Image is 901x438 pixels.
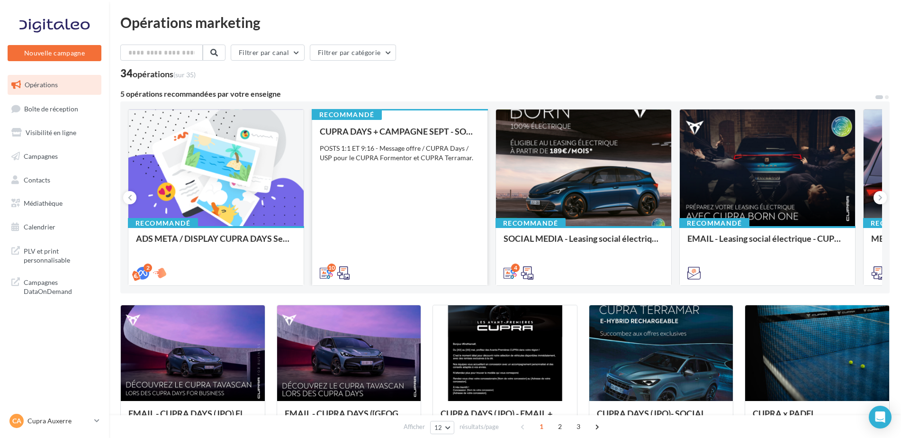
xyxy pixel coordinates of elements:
[24,104,78,112] span: Boîte de réception
[504,234,664,253] div: SOCIAL MEDIA - Leasing social électrique - CUPRA Born
[6,123,103,143] a: Visibilité en ligne
[404,422,425,431] span: Afficher
[534,419,549,434] span: 1
[26,128,76,137] span: Visibilité en ligne
[679,218,749,228] div: Recommandé
[320,127,480,136] div: CUPRA DAYS + CAMPAGNE SEPT - SOCIAL MEDIA
[687,234,847,253] div: EMAIL - Leasing social électrique - CUPRA Born One
[24,175,50,183] span: Contacts
[25,81,58,89] span: Opérations
[312,109,382,120] div: Recommandé
[24,223,55,231] span: Calendrier
[869,406,892,429] div: Open Intercom Messenger
[571,419,586,434] span: 3
[6,170,103,190] a: Contacts
[24,245,98,265] span: PLV et print personnalisable
[120,90,874,98] div: 5 opérations recommandées par votre enseigne
[753,409,882,428] div: CUPRA x PADEL
[6,99,103,119] a: Boîte de réception
[430,421,454,434] button: 12
[434,424,442,431] span: 12
[6,193,103,213] a: Médiathèque
[6,241,103,269] a: PLV et print personnalisable
[496,218,566,228] div: Recommandé
[310,45,396,61] button: Filtrer par catégorie
[8,45,101,61] button: Nouvelle campagne
[460,422,499,431] span: résultats/page
[511,264,520,272] div: 4
[27,416,90,426] p: Cupra Auxerre
[120,68,196,79] div: 34
[6,75,103,95] a: Opérations
[327,264,336,272] div: 10
[6,272,103,300] a: Campagnes DataOnDemand
[24,276,98,296] span: Campagnes DataOnDemand
[144,264,152,272] div: 2
[136,234,296,253] div: ADS META / DISPLAY CUPRA DAYS Septembre 2025
[320,144,480,163] div: POSTS 1:1 ET 9:16 - Message offre / CUPRA Days / USP pour le CUPRA Formentor et CUPRA Terramar.
[441,409,569,428] div: CUPRA DAYS (JPO) - EMAIL + SMS
[552,419,568,434] span: 2
[285,409,414,428] div: EMAIL - CUPRA DAYS ([GEOGRAPHIC_DATA]) Private Générique
[133,70,196,78] div: opérations
[6,146,103,166] a: Campagnes
[128,218,198,228] div: Recommandé
[8,412,101,430] a: CA Cupra Auxerre
[173,71,196,79] span: (sur 35)
[6,217,103,237] a: Calendrier
[120,15,890,29] div: Opérations marketing
[12,416,21,426] span: CA
[597,409,726,428] div: CUPRA DAYS (JPO)- SOCIAL MEDIA
[24,152,58,160] span: Campagnes
[128,409,257,428] div: EMAIL - CUPRA DAYS (JPO) Fleet Générique
[231,45,305,61] button: Filtrer par canal
[24,199,63,207] span: Médiathèque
